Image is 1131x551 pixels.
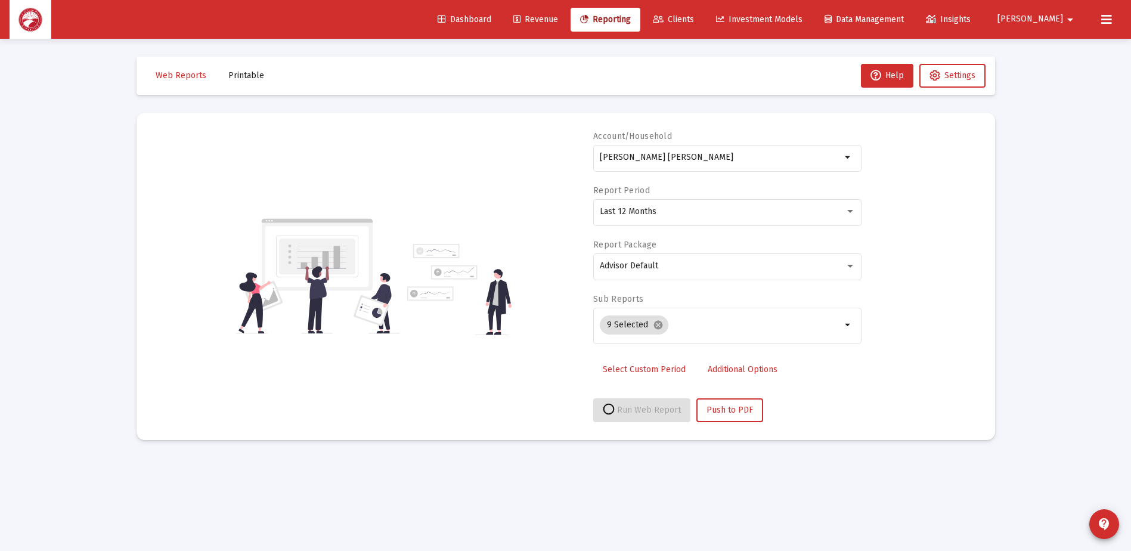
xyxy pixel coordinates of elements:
button: Run Web Report [593,398,690,422]
button: Web Reports [146,64,216,88]
label: Sub Reports [593,294,643,304]
mat-icon: cancel [653,320,664,330]
span: Run Web Report [603,405,681,415]
mat-chip-list: Selection [600,313,841,337]
button: Settings [919,64,986,88]
span: [PERSON_NAME] [997,14,1063,24]
span: Investment Models [716,14,802,24]
span: Last 12 Months [600,206,656,216]
a: Data Management [815,8,913,32]
span: Help [870,70,904,81]
input: Search or select an account or household [600,153,841,162]
span: Select Custom Period [603,364,686,374]
button: [PERSON_NAME] [983,7,1092,31]
button: Printable [219,64,274,88]
span: Settings [944,70,975,81]
span: Dashboard [438,14,491,24]
span: Revenue [513,14,558,24]
span: Printable [228,70,264,81]
span: Clients [653,14,694,24]
a: Insights [916,8,980,32]
span: Advisor Default [600,261,658,271]
img: Dashboard [18,8,42,32]
span: Push to PDF [707,405,753,415]
label: Report Period [593,185,650,196]
mat-chip: 9 Selected [600,315,668,335]
a: Clients [643,8,704,32]
a: Dashboard [428,8,501,32]
span: Data Management [825,14,904,24]
span: Insights [926,14,971,24]
label: Account/Household [593,131,672,141]
span: Web Reports [156,70,206,81]
a: Investment Models [707,8,812,32]
img: reporting [236,217,400,335]
mat-icon: contact_support [1097,517,1111,531]
mat-icon: arrow_drop_down [841,318,856,332]
a: Reporting [571,8,640,32]
a: Revenue [504,8,568,32]
mat-icon: arrow_drop_down [841,150,856,165]
span: Additional Options [708,364,777,374]
label: Report Package [593,240,656,250]
button: Push to PDF [696,398,763,422]
button: Help [861,64,913,88]
mat-icon: arrow_drop_down [1063,8,1077,32]
img: reporting-alt [407,244,512,335]
span: Reporting [580,14,631,24]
